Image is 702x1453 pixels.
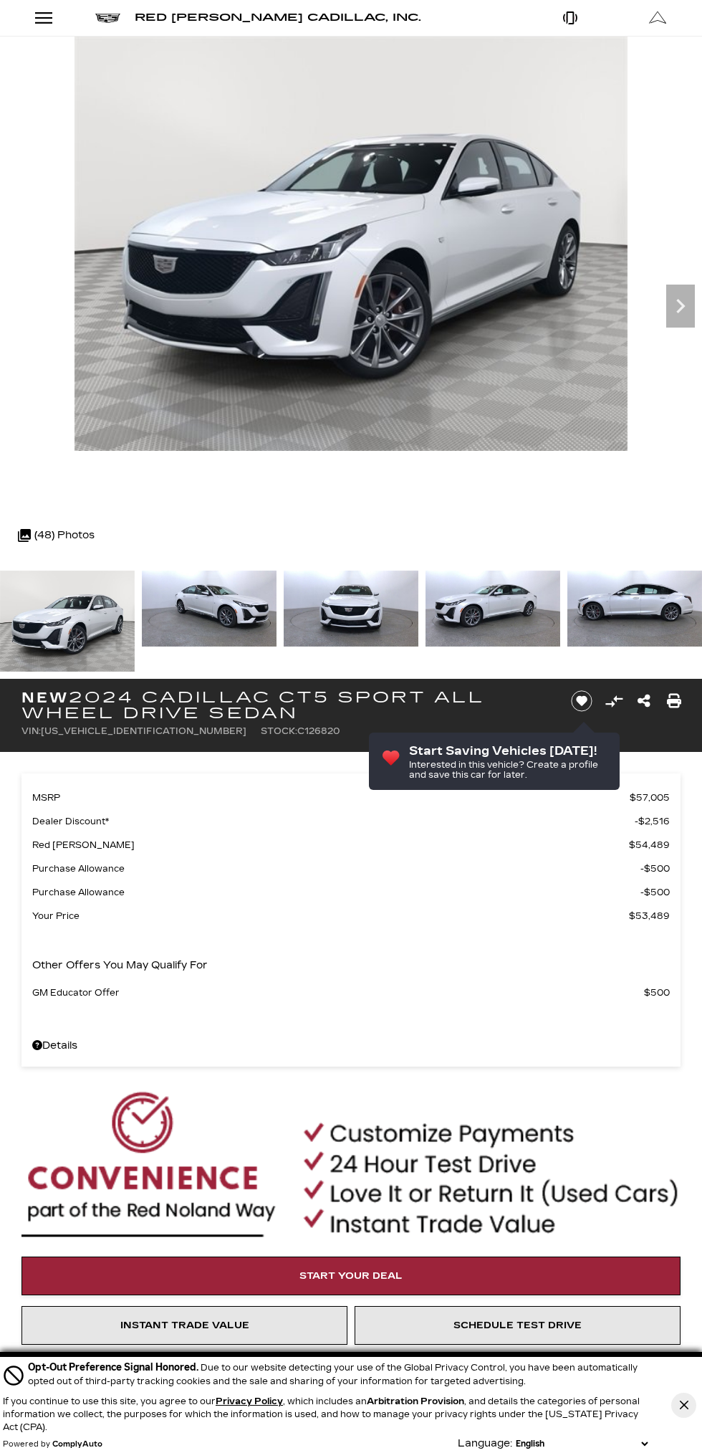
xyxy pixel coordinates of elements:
[135,11,421,24] span: Red [PERSON_NAME] Cadillac, Inc.
[21,689,69,706] strong: New
[32,811,670,832] a: Dealer Discount* $2,516
[32,835,629,855] span: Red [PERSON_NAME]
[21,690,551,721] h1: 2024 Cadillac CT5 Sport All Wheel Drive Sedan
[284,571,418,647] img: New 2024 Crystal White Tricoat Cadillac Sport image 3
[52,1440,102,1449] a: ComplyAuto
[32,983,670,1003] a: GM Educator Offer $500
[32,882,640,902] span: Purchase Allowance
[3,1440,102,1449] div: Powered by
[142,571,277,647] img: New 2024 Crystal White Tricoat Cadillac Sport image 2
[425,571,560,647] img: New 2024 Crystal White Tricoat Cadillac Sport image 4
[28,1361,201,1373] span: Opt-Out Preference Signal Honored .
[32,788,630,808] span: MSRP
[32,811,635,832] span: Dealer Discount*
[32,906,629,926] span: Your Price
[629,906,670,926] span: $53,489
[567,571,702,647] img: New 2024 Crystal White Tricoat Cadillac Sport image 5
[11,518,102,553] div: (48) Photos
[3,1396,640,1432] p: If you continue to use this site, you agree to our , which includes an , and details the categori...
[216,1396,283,1406] a: Privacy Policy
[135,8,421,28] a: Red [PERSON_NAME] Cadillac, Inc.
[28,1360,651,1388] div: Due to our website detecting your use of the Global Privacy Control, you have been automatically ...
[41,726,246,736] span: [US_VEHICLE_IDENTIFICATION_NUMBER]
[644,983,670,1003] span: $500
[566,690,597,713] button: Save vehicle
[32,835,670,855] a: Red [PERSON_NAME] $54,489
[32,788,670,808] a: MSRP $57,005
[667,691,681,711] a: Print this New 2024 Cadillac CT5 Sport All Wheel Drive Sedan
[32,882,670,902] a: Purchase Allowance $500
[95,14,120,23] img: Cadillac logo
[629,835,670,855] span: $54,489
[261,726,297,736] span: Stock:
[95,8,120,28] a: Cadillac logo
[32,1036,670,1056] a: Details
[32,956,208,976] p: Other Offers You May Qualify For
[21,726,41,736] span: VIN:
[32,859,670,879] a: Purchase Allowance $500
[32,906,670,926] a: Your Price $53,489
[299,1270,403,1282] span: Start Your Deal
[603,690,625,712] button: Compare vehicle
[32,983,644,1003] span: GM Educator Offer
[297,726,340,736] span: C126820
[666,285,695,328] div: Next
[120,1320,249,1331] span: Instant Trade Value
[32,859,640,879] span: Purchase Allowance
[671,1393,696,1418] button: Close Button
[21,1257,681,1295] a: Start Your Deal
[635,811,670,832] span: $2,516
[640,882,670,902] span: $500
[640,859,670,879] span: $500
[355,1306,681,1345] a: Schedule Test Drive
[458,1439,512,1449] div: Language:
[630,788,670,808] span: $57,005
[453,1320,582,1331] span: Schedule Test Drive
[367,1396,464,1406] strong: Arbitration Provision
[512,1437,651,1450] select: Language Select
[638,691,650,711] a: Share this New 2024 Cadillac CT5 Sport All Wheel Drive Sedan
[21,1306,347,1345] a: Instant Trade Value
